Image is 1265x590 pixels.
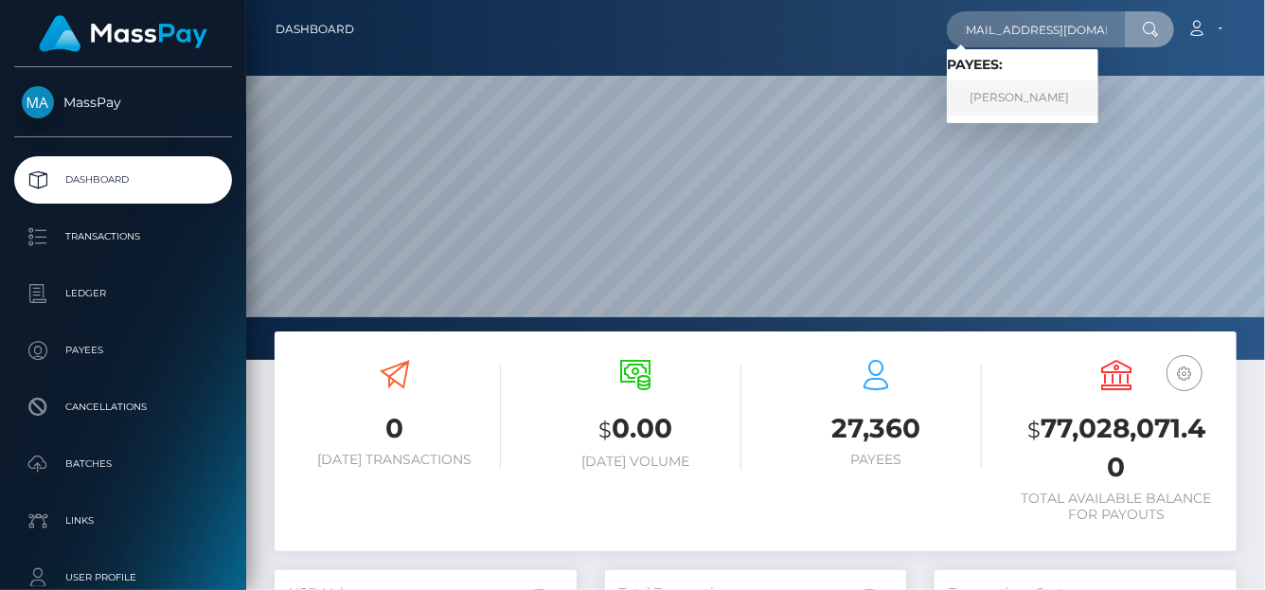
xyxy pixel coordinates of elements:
small: $ [598,417,612,443]
a: Dashboard [276,9,354,49]
span: MassPay [14,94,232,111]
a: Links [14,497,232,545]
h6: Payees [770,452,982,468]
p: Links [22,507,224,535]
a: [PERSON_NAME] [947,80,1098,116]
small: $ [1027,417,1041,443]
p: Ledger [22,279,224,308]
input: Search... [947,11,1125,47]
img: MassPay [22,86,54,118]
h3: 0.00 [529,410,741,449]
h6: Payees: [947,57,1098,73]
img: MassPay Logo [39,15,207,52]
p: Batches [22,450,224,478]
p: Dashboard [22,166,224,194]
h6: [DATE] Transactions [289,452,501,468]
h6: Total Available Balance for Payouts [1010,491,1222,523]
a: Transactions [14,213,232,260]
a: Cancellations [14,384,232,431]
a: Batches [14,440,232,488]
h3: 77,028,071.40 [1010,410,1222,486]
a: Ledger [14,270,232,317]
h3: 0 [289,410,501,447]
p: Transactions [22,223,224,251]
a: Dashboard [14,156,232,204]
p: Cancellations [22,393,224,421]
h3: 27,360 [770,410,982,447]
h6: [DATE] Volume [529,454,741,470]
p: Payees [22,336,224,365]
a: Payees [14,327,232,374]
